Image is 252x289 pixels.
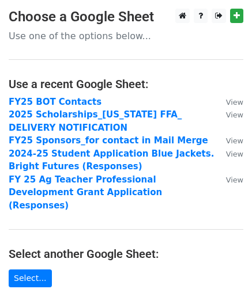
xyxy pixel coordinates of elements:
[9,9,243,25] h3: Choose a Google Sheet
[215,109,243,120] a: View
[226,98,243,107] small: View
[226,136,243,145] small: View
[226,176,243,184] small: View
[215,97,243,107] a: View
[215,149,243,159] a: View
[9,247,243,261] h4: Select another Google Sheet:
[226,111,243,119] small: View
[9,149,214,172] a: 2024-25 Student Application Blue Jackets. Bright Futures (Responses)
[9,135,208,146] a: FY25 Sponsors_for contact in Mail Merge
[9,30,243,42] p: Use one of the options below...
[9,77,243,91] h4: Use a recent Google Sheet:
[9,174,162,211] a: FY 25 Ag Teacher Professional Development Grant Application (Responses)
[215,174,243,185] a: View
[9,97,101,107] a: FY25 BOT Contacts
[215,135,243,146] a: View
[226,150,243,158] small: View
[9,109,182,133] a: 2025 Scholarships_[US_STATE] FFA_ DELIVERY NOTIFICATION
[194,234,252,289] iframe: Chat Widget
[9,269,52,287] a: Select...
